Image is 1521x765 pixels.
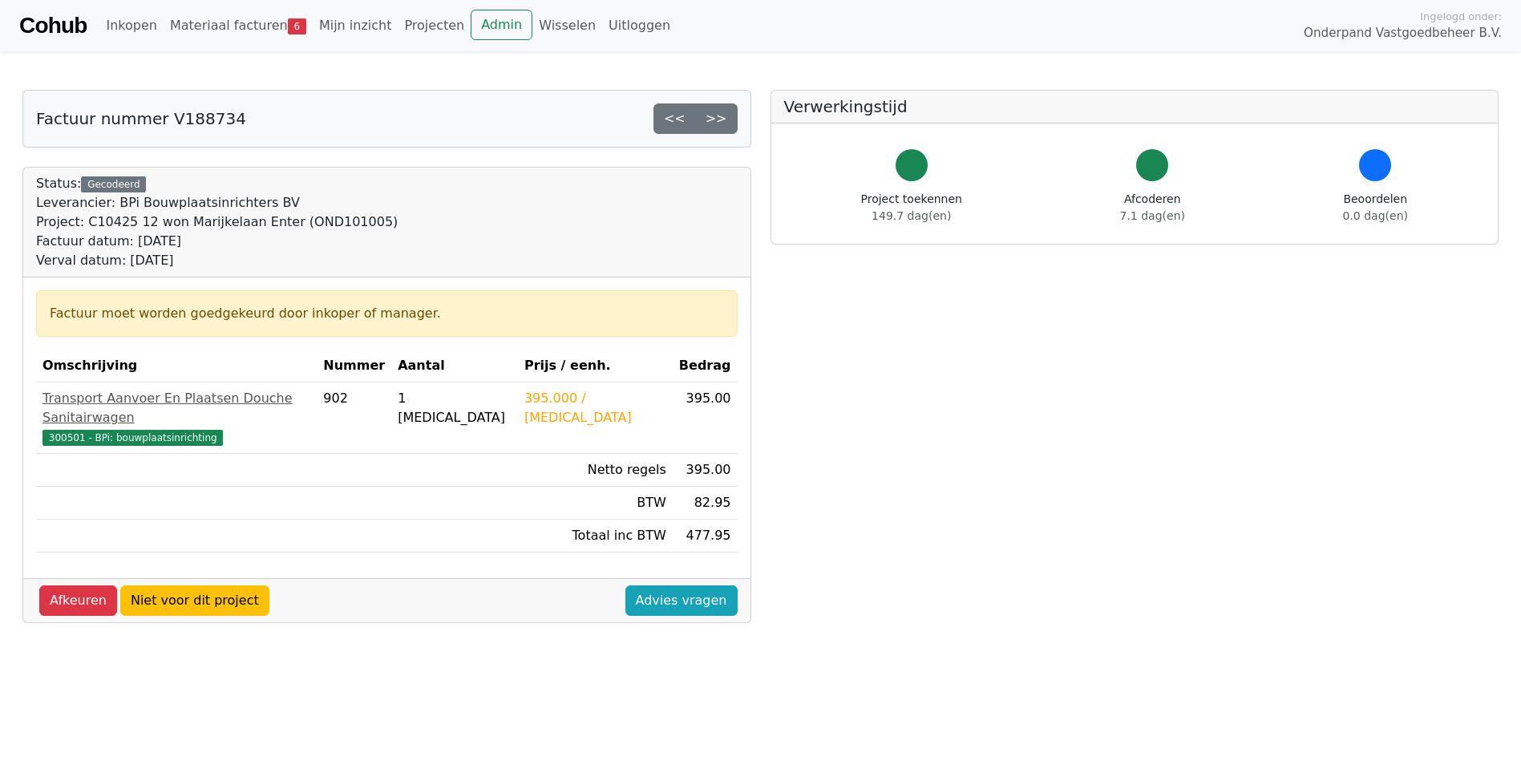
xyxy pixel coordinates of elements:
[1120,209,1185,222] span: 7.1 dag(en)
[602,10,677,42] a: Uitloggen
[36,350,317,382] th: Omschrijving
[36,193,398,212] div: Leverancier: BPi Bouwplaatsinrichters BV
[36,212,398,232] div: Project: C10425 12 won Marijkelaan Enter (OND101005)
[317,350,391,382] th: Nummer
[625,585,738,616] a: Advies vragen
[673,454,738,487] td: 395.00
[164,10,313,42] a: Materiaal facturen6
[673,382,738,454] td: 395.00
[1343,191,1408,225] div: Beoordelen
[872,209,951,222] span: 149.7 dag(en)
[471,10,532,40] a: Admin
[518,487,673,520] td: BTW
[42,389,310,427] div: Transport Aanvoer En Plaatsen Douche Sanitairwagen
[19,6,87,45] a: Cohub
[695,103,738,134] a: >>
[317,382,391,454] td: 902
[36,251,398,270] div: Verval datum: [DATE]
[518,350,673,382] th: Prijs / eenh.
[532,10,602,42] a: Wisselen
[36,232,398,251] div: Factuur datum: [DATE]
[861,191,962,225] div: Project toekennen
[99,10,163,42] a: Inkopen
[391,350,518,382] th: Aantal
[42,389,310,447] a: Transport Aanvoer En Plaatsen Douche Sanitairwagen300501 - BPi: bouwplaatsinrichting
[1304,24,1502,42] span: Onderpand Vastgoedbeheer B.V.
[518,454,673,487] td: Netto regels
[42,430,223,446] span: 300501 - BPi: bouwplaatsinrichting
[288,18,306,34] span: 6
[673,487,738,520] td: 82.95
[81,176,146,192] div: Gecodeerd
[36,174,398,270] div: Status:
[120,585,269,616] a: Niet voor dit project
[1420,9,1502,24] span: Ingelogd onder:
[398,10,471,42] a: Projecten
[653,103,696,134] a: <<
[673,350,738,382] th: Bedrag
[39,585,117,616] a: Afkeuren
[313,10,398,42] a: Mijn inzicht
[36,109,246,128] h5: Factuur nummer V188734
[673,520,738,552] td: 477.95
[1343,209,1408,222] span: 0.0 dag(en)
[398,389,512,427] div: 1 [MEDICAL_DATA]
[784,97,1486,116] h5: Verwerkingstijd
[518,520,673,552] td: Totaal inc BTW
[50,304,724,323] div: Factuur moet worden goedgekeurd door inkoper of manager.
[1120,191,1185,225] div: Afcoderen
[524,389,666,427] div: 395.000 / [MEDICAL_DATA]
